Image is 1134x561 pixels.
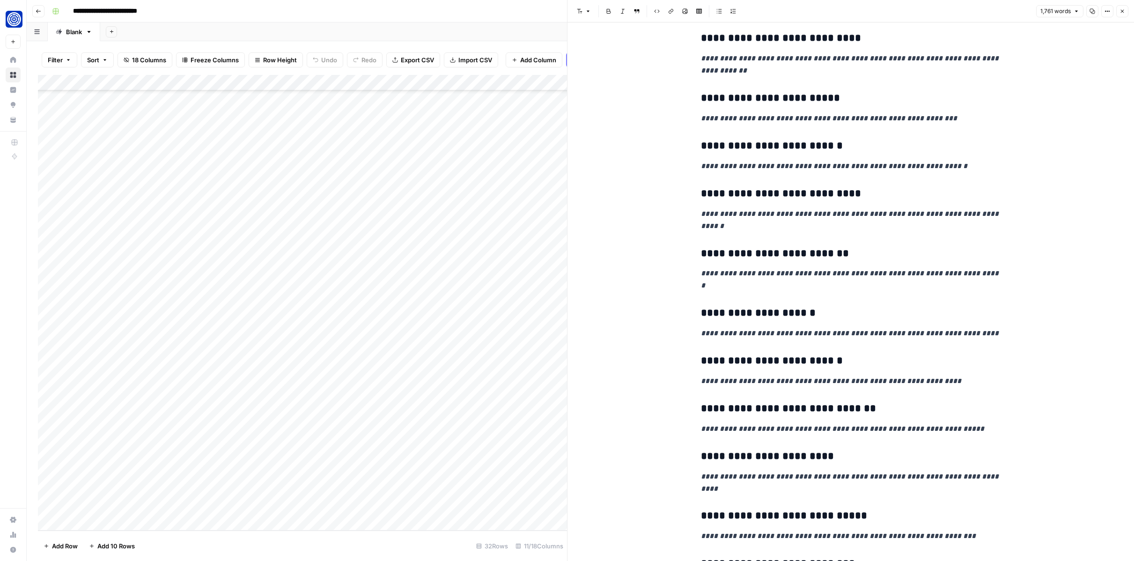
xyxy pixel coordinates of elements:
button: 18 Columns [118,52,172,67]
a: Browse [6,67,21,82]
span: Add 10 Rows [97,541,135,551]
button: Add Column [506,52,562,67]
span: Import CSV [458,55,492,65]
a: Opportunities [6,97,21,112]
span: Export CSV [401,55,434,65]
span: Freeze Columns [191,55,239,65]
button: Undo [307,52,343,67]
a: Your Data [6,112,21,127]
button: Import CSV [444,52,498,67]
span: Add Column [520,55,556,65]
span: 18 Columns [132,55,166,65]
a: Usage [6,527,21,542]
button: Add 10 Rows [83,539,140,554]
button: Help + Support [6,542,21,557]
button: Export CSV [386,52,440,67]
button: Row Height [249,52,303,67]
span: Row Height [263,55,297,65]
button: Sort [81,52,114,67]
img: Fundwell Logo [6,11,22,28]
button: Filter [42,52,77,67]
a: Insights [6,82,21,97]
span: Filter [48,55,63,65]
span: Add Row [52,541,78,551]
div: Blank [66,27,82,37]
button: Add Row [38,539,83,554]
span: 1,761 words [1040,7,1071,15]
button: Redo [347,52,383,67]
button: 1,761 words [1036,5,1083,17]
a: Home [6,52,21,67]
button: Workspace: Fundwell [6,7,21,31]
span: Redo [361,55,376,65]
a: Settings [6,512,21,527]
a: Blank [48,22,100,41]
button: Freeze Columns [176,52,245,67]
span: Sort [87,55,99,65]
div: 32 Rows [472,539,512,554]
div: 11/18 Columns [512,539,567,554]
span: Undo [321,55,337,65]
